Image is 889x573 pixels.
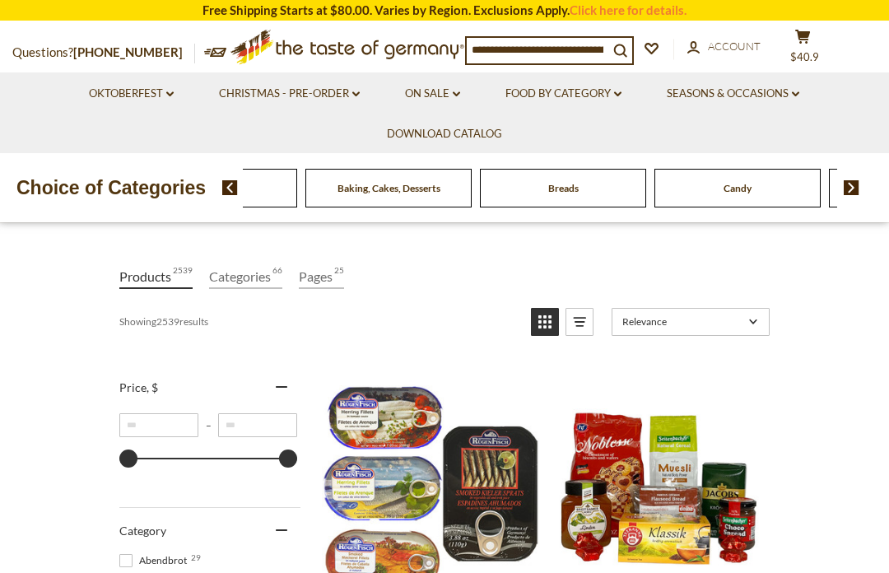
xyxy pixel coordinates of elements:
[548,182,579,194] a: Breads
[790,50,819,63] span: $40.9
[387,125,502,143] a: Download Catalog
[778,29,827,70] button: $40.9
[299,265,344,289] a: View Pages Tab
[708,40,761,53] span: Account
[570,2,687,17] a: Click here for details.
[119,413,198,437] input: Minimum value
[119,553,192,568] span: Abendbrot
[566,308,593,336] a: View list mode
[222,180,238,195] img: previous arrow
[622,315,743,328] span: Relevance
[687,38,761,56] a: Account
[219,85,360,103] a: Christmas - PRE-ORDER
[12,42,195,63] p: Questions?
[667,85,799,103] a: Seasons & Occasions
[198,419,218,431] span: –
[73,44,183,59] a: [PHONE_NUMBER]
[156,315,179,328] b: 2539
[334,265,344,287] span: 25
[119,380,158,394] span: Price
[191,553,201,561] span: 29
[89,85,174,103] a: Oktoberfest
[209,265,282,289] a: View Categories Tab
[272,265,282,287] span: 66
[218,413,297,437] input: Maximum value
[405,85,460,103] a: On Sale
[119,265,193,289] a: View Products Tab
[173,265,193,287] span: 2539
[612,308,770,336] a: Sort options
[724,182,752,194] a: Candy
[531,308,559,336] a: View grid mode
[147,380,158,394] span: , $
[119,524,166,538] span: Category
[505,85,621,103] a: Food By Category
[119,308,519,336] div: Showing results
[844,180,859,195] img: next arrow
[337,182,440,194] a: Baking, Cakes, Desserts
